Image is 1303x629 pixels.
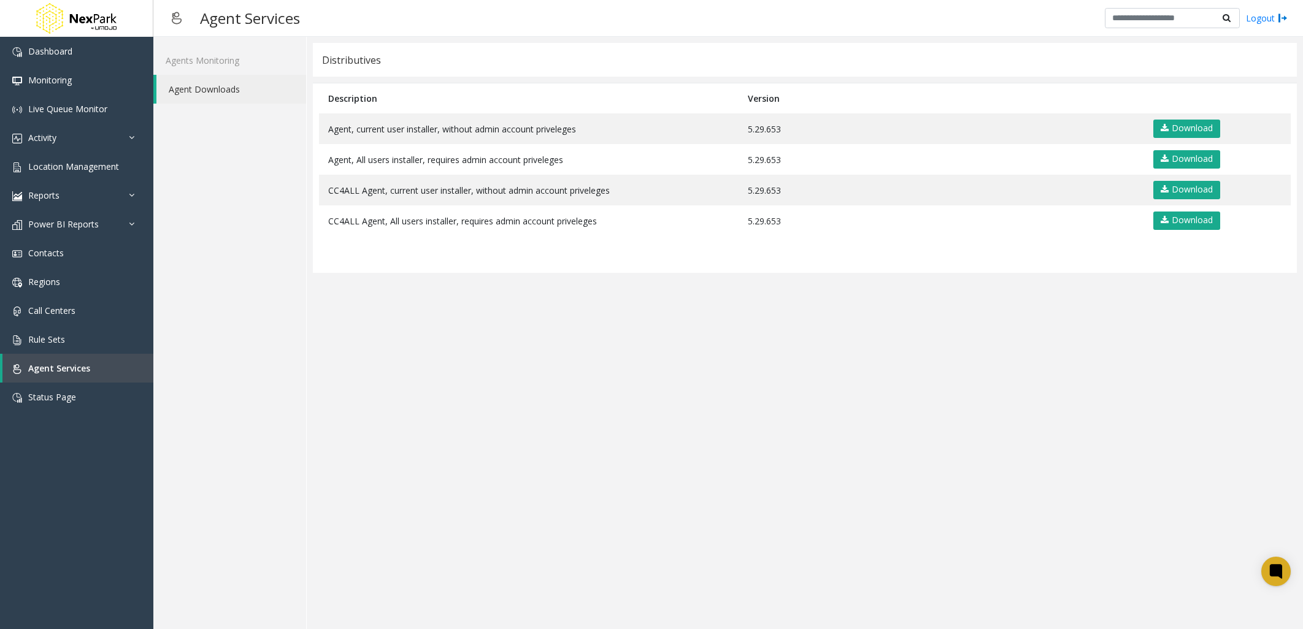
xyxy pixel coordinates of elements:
span: Status Page [28,391,76,403]
td: CC4ALL Agent, current user installer, without admin account priveleges [319,175,739,205]
img: 'icon' [12,364,22,374]
img: 'icon' [12,278,22,288]
img: 'icon' [12,105,22,115]
th: Description [319,83,739,113]
td: 5.29.653 [739,205,1142,236]
span: Monitoring [28,74,72,86]
span: Dashboard [28,45,72,57]
span: Live Queue Monitor [28,103,107,115]
img: 'icon' [12,162,22,172]
span: Call Centers [28,305,75,316]
a: Agents Monitoring [153,46,306,75]
a: Download [1153,181,1220,199]
div: Distributives [322,52,381,68]
span: Rule Sets [28,334,65,345]
img: 'icon' [12,220,22,230]
img: 'icon' [12,47,22,57]
h3: Agent Services [194,3,306,33]
span: Regions [28,276,60,288]
img: 'icon' [12,134,22,143]
th: Version [739,83,1142,113]
span: Power BI Reports [28,218,99,230]
img: 'icon' [12,191,22,201]
img: pageIcon [166,3,188,33]
img: logout [1278,12,1288,25]
a: Logout [1246,12,1288,25]
td: 5.29.653 [739,144,1142,175]
span: Reports [28,189,60,201]
img: 'icon' [12,335,22,345]
span: Contacts [28,247,64,259]
a: Agent Downloads [156,75,306,104]
a: Download [1153,150,1220,169]
td: 5.29.653 [739,113,1142,144]
td: 5.29.653 [739,175,1142,205]
img: 'icon' [12,249,22,259]
span: Agent Services [28,362,90,374]
td: Agent, All users installer, requires admin account priveleges [319,144,739,175]
img: 'icon' [12,76,22,86]
a: Download [1153,212,1220,230]
td: CC4ALL Agent, All users installer, requires admin account priveleges [319,205,739,236]
span: Activity [28,132,56,143]
span: Location Management [28,161,119,172]
a: Agent Services [2,354,153,383]
a: Download [1153,120,1220,138]
img: 'icon' [12,307,22,316]
img: 'icon' [12,393,22,403]
td: Agent, current user installer, without admin account priveleges [319,113,739,144]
